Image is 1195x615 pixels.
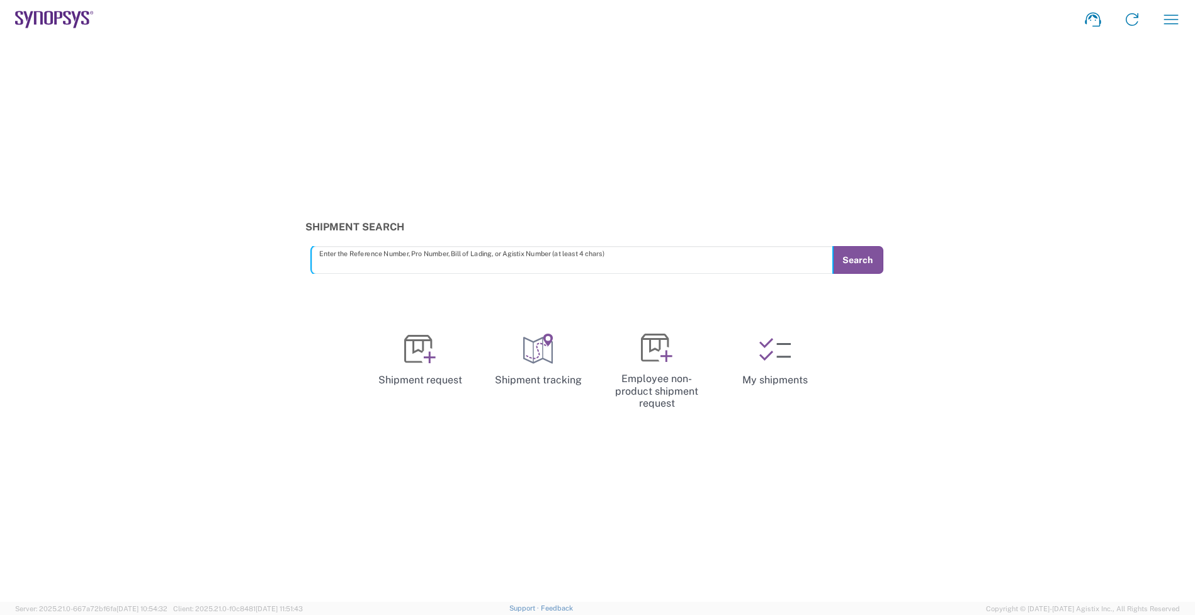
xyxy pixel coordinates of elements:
[541,604,573,612] a: Feedback
[603,322,711,420] a: Employee non-product shipment request
[721,322,829,398] a: My shipments
[509,604,541,612] a: Support
[366,322,474,398] a: Shipment request
[305,221,890,233] h3: Shipment Search
[256,605,303,612] span: [DATE] 11:51:43
[173,605,303,612] span: Client: 2025.21.0-f0c8481
[986,603,1180,614] span: Copyright © [DATE]-[DATE] Agistix Inc., All Rights Reserved
[832,246,883,274] button: Search
[484,322,592,398] a: Shipment tracking
[15,605,167,612] span: Server: 2025.21.0-667a72bf6fa
[116,605,167,612] span: [DATE] 10:54:32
